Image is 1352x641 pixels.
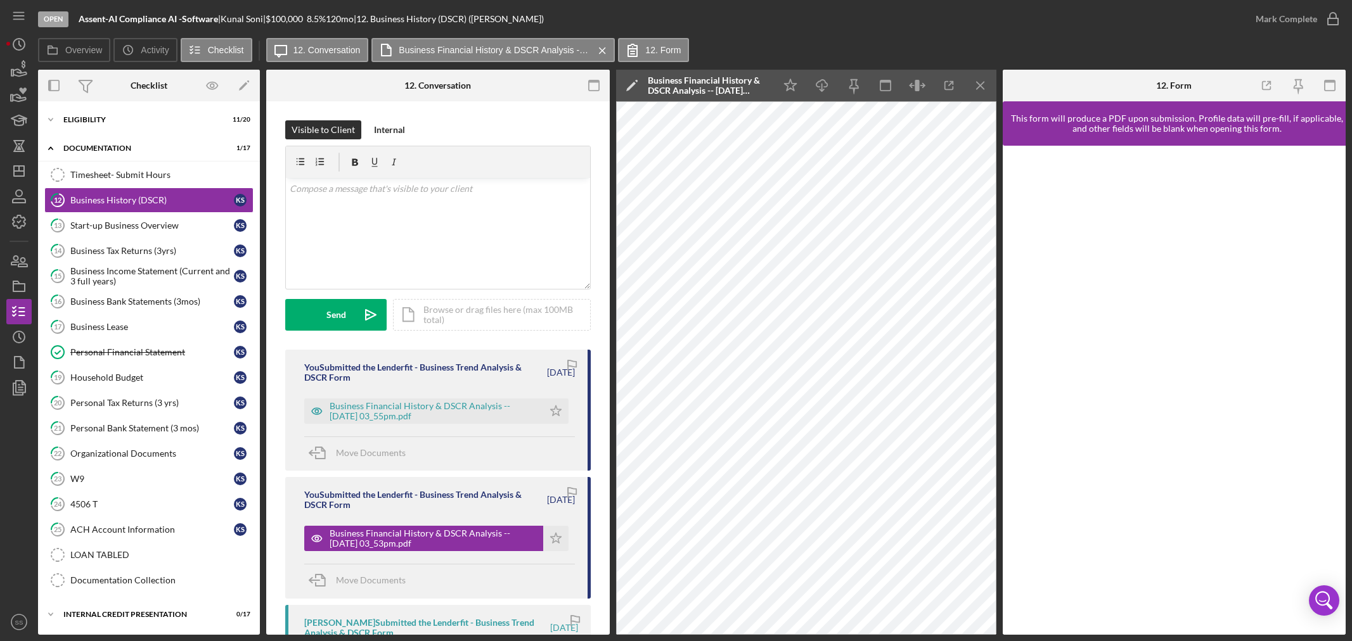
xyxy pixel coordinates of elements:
[1015,158,1335,622] iframe: Lenderfit form
[304,526,569,551] button: Business Financial History & DSCR Analysis -- [DATE] 03_53pm.pdf
[266,38,369,62] button: 12. Conversation
[70,170,253,180] div: Timesheet- Submit Hours
[285,299,387,331] button: Send
[404,80,471,91] div: 12. Conversation
[44,466,254,492] a: 23W9KS
[44,416,254,441] a: 21Personal Bank Statement (3 mos)KS
[44,441,254,466] a: 22Organizational DocumentsKS
[234,473,247,485] div: K S
[70,246,234,256] div: Business Tax Returns (3yrs)
[38,38,110,62] button: Overview
[181,38,252,62] button: Checklist
[234,295,247,308] div: K S
[63,611,219,618] div: Internal Credit Presentation
[44,542,254,568] a: LOAN TABLED
[1309,585,1339,616] div: Open Intercom Messenger
[293,45,361,55] label: 12. Conversation
[234,523,247,536] div: K S
[234,219,247,232] div: K S
[645,45,681,55] label: 12. Form
[326,299,346,331] div: Send
[70,372,234,383] div: Household Budget
[234,447,247,460] div: K S
[304,437,418,469] button: Move Documents
[141,45,169,55] label: Activity
[547,495,575,505] time: 2025-08-21 19:53
[304,362,545,383] div: You Submitted the Lenderfit - Business Trend Analysis & DSCR Form
[304,398,569,424] button: Business Financial History & DSCR Analysis -- [DATE] 03_55pm.pdf
[38,11,68,27] div: Open
[44,314,254,340] a: 17Business LeaseKS
[304,490,545,510] div: You Submitted the Lenderfit - Business Trend Analysis & DSCR Form
[70,575,253,585] div: Documentation Collection
[1256,6,1317,32] div: Mark Complete
[70,550,253,560] div: LOAN TABLED
[44,187,254,213] a: 12Business History (DSCR)KS
[44,365,254,390] a: 19Household BudgetKS
[368,120,411,139] button: Internal
[54,196,61,204] tspan: 12
[336,447,406,458] span: Move Documents
[234,270,247,282] div: K S
[70,347,234,357] div: Personal Financial Statement
[234,397,247,409] div: K S
[399,45,589,55] label: Business Financial History & DSCR Analysis -- [DATE] 03_53pm.pdf
[234,346,247,359] div: K S
[234,320,247,333] div: K S
[54,424,61,432] tspan: 21
[44,492,254,517] a: 244506 TKS
[292,120,355,139] div: Visible to Client
[113,38,177,62] button: Activity
[44,263,254,289] a: 15Business Income Statement (Current and 3 full years)KS
[54,272,61,280] tspan: 15
[131,80,167,91] div: Checklist
[336,574,406,585] span: Move Documents
[54,373,62,381] tspan: 19
[54,297,62,305] tspan: 16
[307,14,326,24] div: 8.5 %
[15,619,23,626] text: SS
[70,499,234,509] div: 4506 T
[54,525,61,533] tspan: 25
[618,38,689,62] button: 12. Form
[304,564,418,596] button: Move Documents
[1156,80,1192,91] div: 12. Form
[54,474,61,483] tspan: 23
[304,618,548,638] div: [PERSON_NAME] Submitted the Lenderfit - Business Trend Analysis & DSCR Form
[234,371,247,384] div: K S
[234,498,247,511] div: K S
[54,398,62,407] tspan: 20
[65,45,102,55] label: Overview
[228,116,250,124] div: 11 / 20
[1009,113,1346,134] div: This form will produce a PDF upon submission. Profile data will pre-fill, if applicable, and othe...
[70,266,234,286] div: Business Income Statement (Current and 3 full years)
[228,611,250,618] div: 0 / 17
[648,75,768,96] div: Business Financial History & DSCR Analysis -- [DATE] 03_53pm.pdf
[54,246,62,255] tspan: 14
[70,524,234,535] div: ACH Account Information
[326,14,354,24] div: 120 mo
[54,221,61,229] tspan: 13
[44,289,254,314] a: 16Business Bank Statements (3mos)KS
[371,38,615,62] button: Business Financial History & DSCR Analysis -- [DATE] 03_53pm.pdf
[234,244,247,257] div: K S
[79,13,218,24] b: Assent-AI Compliance AI -Software
[70,448,234,459] div: Organizational Documents
[54,449,61,457] tspan: 22
[547,367,575,378] time: 2025-08-21 19:55
[44,162,254,187] a: Timesheet- Submit Hours
[208,45,244,55] label: Checklist
[330,528,537,549] div: Business Financial History & DSCR Analysis -- [DATE] 03_53pm.pdf
[330,401,537,421] div: Business Financial History & DSCR Analysis -- [DATE] 03_55pm.pdf
[79,14,221,24] div: |
[550,623,578,633] time: 2025-07-12 01:19
[63,116,219,124] div: Eligibility
[44,238,254,263] a: 14Business Tax Returns (3yrs)KS
[54,500,62,508] tspan: 24
[44,213,254,238] a: 13Start-up Business OverviewKS
[285,120,361,139] button: Visible to Client
[44,568,254,593] a: Documentation Collection
[70,322,234,332] div: Business Lease
[70,474,234,484] div: W9
[221,14,266,24] div: Kunal Soni |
